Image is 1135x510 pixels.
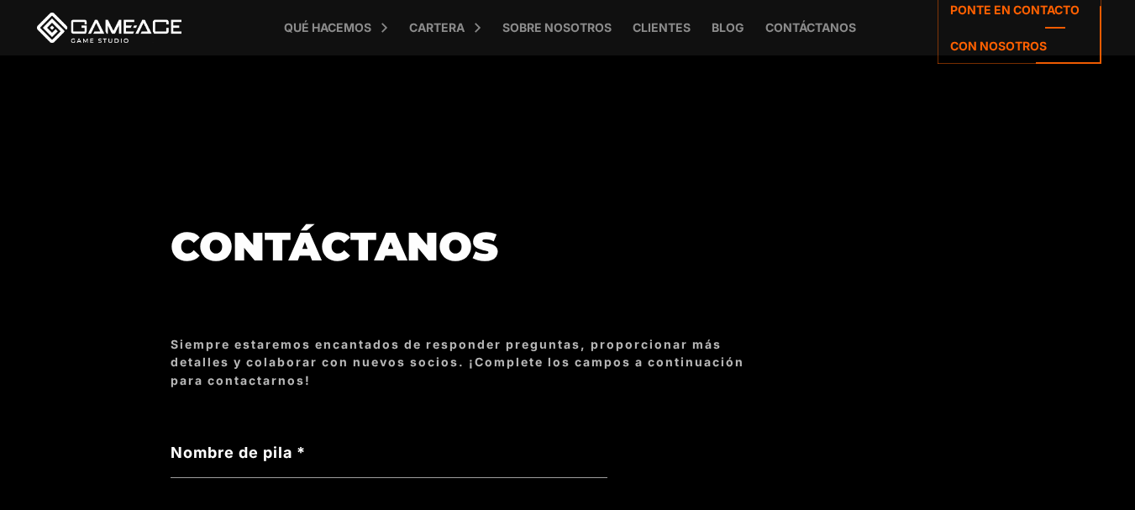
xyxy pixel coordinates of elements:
[171,444,306,461] font: Nombre de pila *
[502,20,612,34] font: Sobre nosotros
[633,20,691,34] font: Clientes
[171,337,744,387] font: Siempre estaremos encantados de responder preguntas, proporcionar más detalles y colaborar con nu...
[284,20,371,34] font: Qué hacemos
[171,222,498,271] font: Contáctanos
[712,20,744,34] font: Blog
[765,20,856,34] font: Contáctanos
[409,20,465,34] font: Cartera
